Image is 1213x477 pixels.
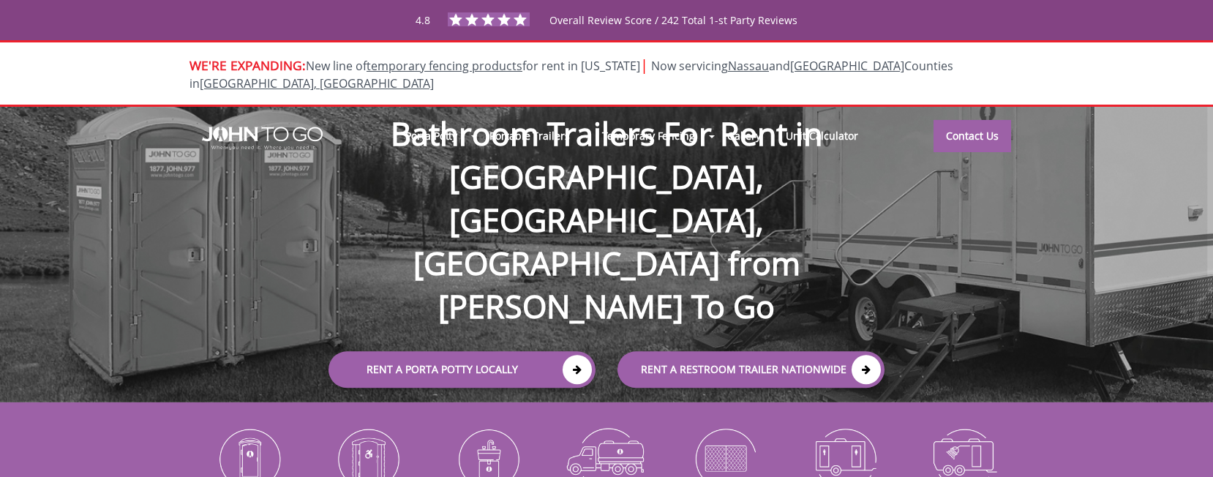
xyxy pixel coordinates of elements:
[934,120,1011,152] a: Contact Us
[202,127,323,150] img: JOHN to go
[549,13,797,56] span: Overall Review Score / 242 Total 1-st Party Reviews
[477,120,582,151] a: Portable Trailers
[200,75,434,91] a: [GEOGRAPHIC_DATA], [GEOGRAPHIC_DATA]
[314,65,899,328] h1: Bathroom Trailers For Rent in [GEOGRAPHIC_DATA], [GEOGRAPHIC_DATA], [GEOGRAPHIC_DATA] from [PERSO...
[715,120,773,151] a: Gallery
[773,120,871,151] a: Unit Calculator
[328,351,596,388] a: Rent a Porta Potty Locally
[617,351,885,388] a: rent a RESTROOM TRAILER Nationwide
[590,120,707,151] a: Temporary Fencing
[189,56,306,74] span: WE'RE EXPANDING:
[393,120,470,151] a: Porta Potty
[416,13,430,27] span: 4.8
[1154,418,1213,477] button: Live Chat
